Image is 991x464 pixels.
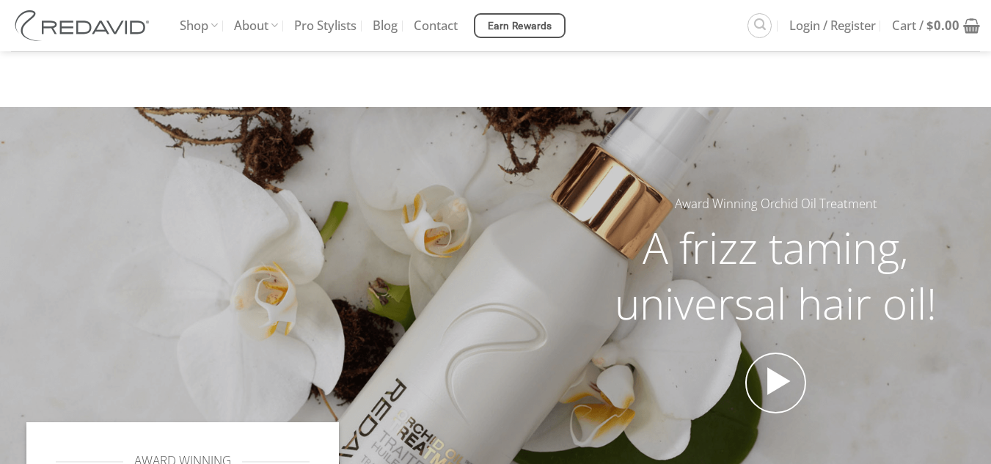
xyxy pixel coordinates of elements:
[474,13,566,38] a: Earn Rewards
[789,7,876,44] span: Login / Register
[747,13,772,37] a: Search
[587,220,965,331] h2: A frizz taming, universal hair oil!
[11,10,158,41] img: REDAVID Salon Products | United States
[926,17,934,34] span: $
[587,194,965,214] h5: Award Winning Orchid Oil Treatment
[488,18,552,34] span: Earn Rewards
[892,7,959,44] span: Cart /
[926,17,959,34] bdi: 0.00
